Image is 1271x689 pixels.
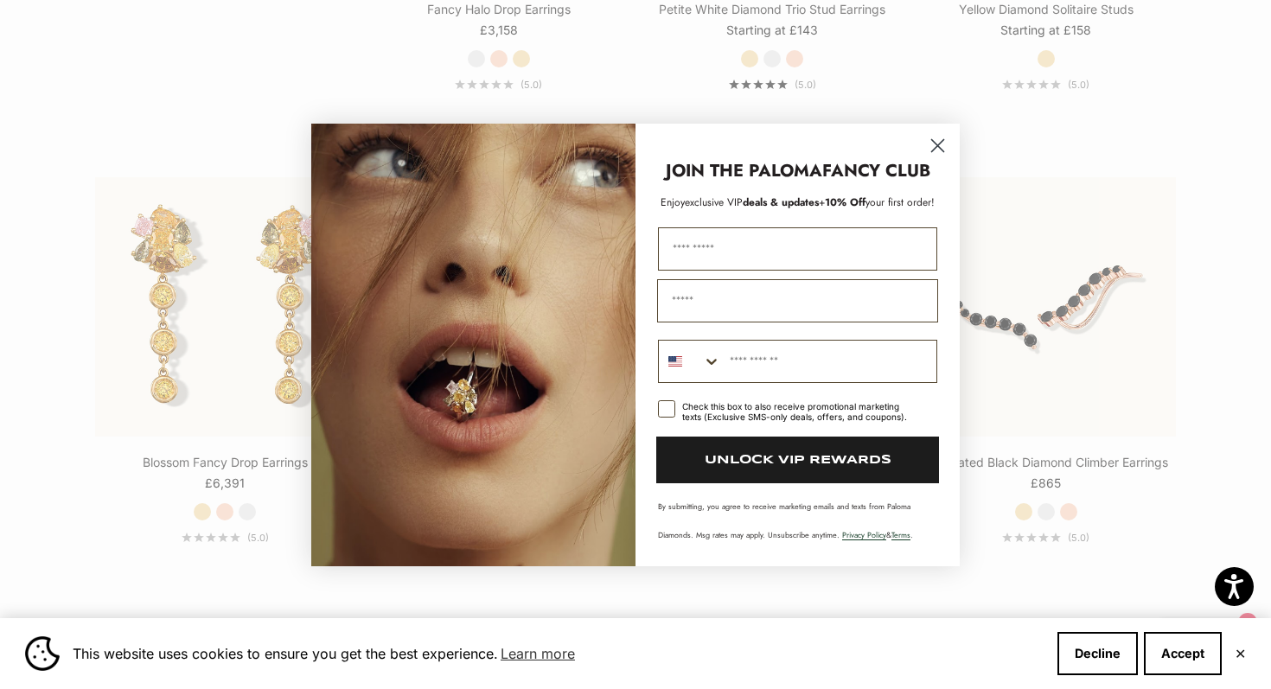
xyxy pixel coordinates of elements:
[825,195,865,210] span: 10% Off
[822,158,930,183] strong: FANCY CLUB
[25,636,60,671] img: Cookie banner
[659,341,721,382] button: Search Countries
[682,401,917,422] div: Check this box to also receive promotional marketing texts (Exclusive SMS-only deals, offers, and...
[498,641,578,667] a: Learn more
[923,131,953,161] button: Close dialog
[73,641,1044,667] span: This website uses cookies to ensure you get the best experience.
[666,158,822,183] strong: JOIN THE PALOMA
[721,341,936,382] input: Phone Number
[842,529,886,540] a: Privacy Policy
[819,195,935,210] span: + your first order!
[1057,632,1138,675] button: Decline
[685,195,743,210] span: exclusive VIP
[658,501,937,540] p: By submitting, you agree to receive marketing emails and texts from Paloma Diamonds. Msg rates ma...
[658,227,937,271] input: First Name
[661,195,685,210] span: Enjoy
[685,195,819,210] span: deals & updates
[668,354,682,368] img: United States
[656,437,939,483] button: UNLOCK VIP REWARDS
[891,529,910,540] a: Terms
[657,279,938,322] input: Email
[1235,648,1246,659] button: Close
[842,529,913,540] span: & .
[311,124,635,566] img: Loading...
[1144,632,1222,675] button: Accept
